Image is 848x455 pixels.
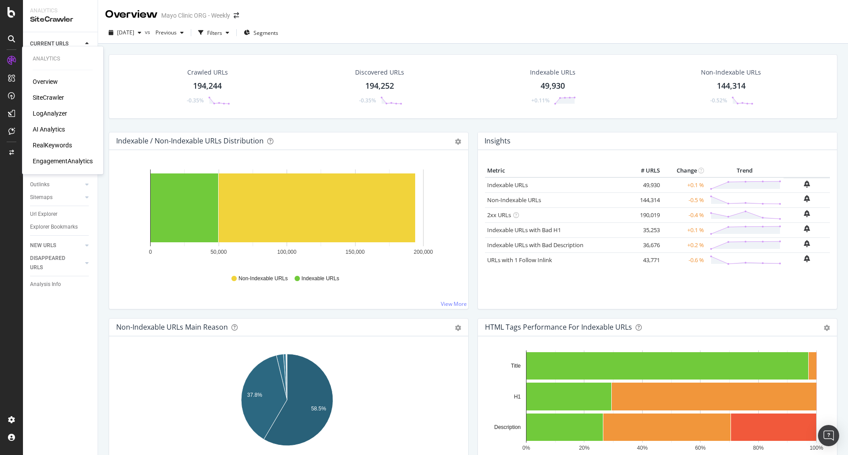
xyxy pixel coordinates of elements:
text: 80% [753,445,764,451]
div: Mayo Clinic ORG - Weekly [161,11,230,20]
div: DISAPPEARED URLS [30,254,75,272]
div: arrow-right-arrow-left [234,12,239,19]
text: 100,000 [277,249,297,255]
button: Segments [240,26,282,40]
h4: Insights [485,135,511,147]
td: -0.5 % [662,192,706,207]
text: 60% [695,445,706,451]
a: LogAnalyzer [33,109,67,118]
text: 0% [522,445,530,451]
span: Previous [152,29,177,36]
a: Analysis Info [30,280,91,289]
div: 194,244 [193,80,222,92]
td: +0.1 % [662,177,706,193]
a: Indexable URLs [487,181,528,189]
a: DISAPPEARED URLS [30,254,83,272]
text: 150,000 [345,249,365,255]
td: 144,314 [627,192,662,207]
div: gear [455,139,461,145]
div: gear [824,325,830,331]
a: Indexable URLs with Bad Description [487,241,583,249]
a: Sitemaps [30,193,83,202]
div: +0.11% [531,97,549,104]
text: Title [511,363,521,369]
div: bell-plus [804,240,810,247]
td: 49,930 [627,177,662,193]
div: -0.35% [187,97,204,104]
div: 144,314 [717,80,746,92]
text: H1 [514,394,521,400]
a: Url Explorer [30,210,91,219]
div: bell-plus [804,210,810,217]
div: Analysis Info [30,280,61,289]
svg: A chart. [116,350,458,453]
text: 58.5% [311,406,326,412]
div: bell-plus [804,225,810,232]
text: 0 [149,249,152,255]
div: Overview [105,7,158,22]
a: NEW URLS [30,241,83,250]
div: Crawled URLs [187,68,228,77]
div: A chart. [116,164,458,267]
div: CURRENT URLS [30,39,68,49]
div: Sitemaps [30,193,53,202]
div: Non-Indexable URLs Main Reason [116,323,228,331]
td: +0.1 % [662,222,706,237]
text: 200,000 [414,249,433,255]
div: Explorer Bookmarks [30,222,78,232]
a: Outlinks [30,180,83,189]
a: RealKeywords [33,141,72,150]
td: 190,019 [627,207,662,222]
div: Analytics [30,7,91,15]
a: CURRENT URLS [30,39,83,49]
a: View More [441,300,467,308]
td: 35,253 [627,222,662,237]
a: SiteCrawler [33,93,64,102]
text: 40% [637,445,647,451]
text: 20% [579,445,590,451]
td: 43,771 [627,252,662,267]
span: Segments [254,29,278,37]
div: Analytics [33,55,93,63]
button: Previous [152,26,187,40]
div: HTML Tags Performance for Indexable URLs [485,323,632,331]
a: URLs with 1 Follow Inlink [487,256,552,264]
a: Overview [33,77,58,86]
div: Discovered URLs [355,68,404,77]
div: 49,930 [541,80,565,92]
span: Non-Indexable URLs [238,275,288,282]
div: AI Analytics [33,125,65,134]
td: -0.6 % [662,252,706,267]
div: gear [455,325,461,331]
div: -0.35% [359,97,376,104]
text: 37.8% [247,392,262,398]
text: Description [494,424,521,430]
div: NEW URLS [30,241,56,250]
div: Open Intercom Messenger [818,425,839,446]
div: Indexable URLs [530,68,575,77]
svg: A chart. [485,350,827,453]
th: Trend [706,164,784,177]
a: Explorer Bookmarks [30,222,91,232]
th: Change [662,164,706,177]
div: bell-plus [804,180,810,188]
td: +0.2 % [662,237,706,252]
div: SiteCrawler [30,15,91,25]
span: Indexable URLs [302,275,339,282]
span: vs [145,28,152,36]
td: -0.4 % [662,207,706,222]
a: Indexable URLs with Bad H1 [487,226,561,234]
a: EngagementAnalytics [33,157,93,165]
div: Outlinks [30,180,49,189]
div: Filters [207,29,222,37]
div: bell-plus [804,195,810,202]
button: Filters [195,26,233,40]
th: Metric [485,164,627,177]
th: # URLS [627,164,662,177]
